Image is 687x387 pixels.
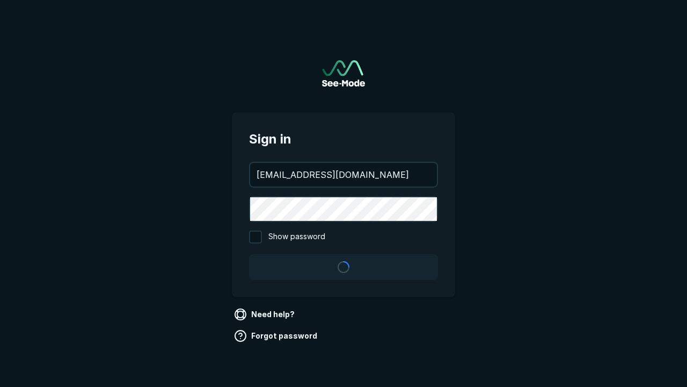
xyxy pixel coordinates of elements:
img: See-Mode Logo [322,60,365,87]
a: Go to sign in [322,60,365,87]
span: Sign in [249,130,438,149]
span: Show password [268,231,325,243]
input: your@email.com [250,163,437,187]
a: Need help? [232,306,299,323]
a: Forgot password [232,327,321,345]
